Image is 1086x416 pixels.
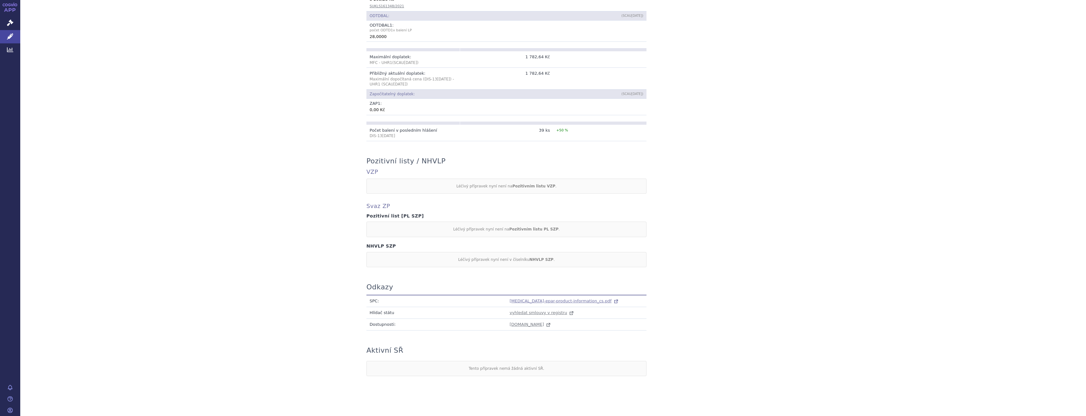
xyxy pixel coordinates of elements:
strong: Pozitivním listu PL SZP [509,227,559,231]
div: Léčivý přípravek nyní není na . [366,222,646,237]
td: ODTDBAL: [366,11,553,20]
strong: NHVLP SZP [529,257,553,262]
span: [DATE] [404,60,417,65]
span: [DATE] [382,134,395,138]
h3: Aktivní SŘ [366,346,403,355]
td: Počet balení v posledním hlášení [366,125,460,141]
div: Tento přípravek nemá žádná aktivní SŘ. [366,361,646,376]
span: 1 [378,101,380,106]
td: Započitatelný doplatek: [366,90,553,99]
a: SUKLS161348/2021 [370,4,404,8]
span: (SCAU ) [621,92,643,96]
td: 39 ks [460,125,553,141]
p: DIS-13 [370,133,457,139]
td: Přibližný aktuální doplatek: [366,68,460,90]
span: [MEDICAL_DATA]-epar-product-information_cs.pdf [510,299,612,303]
span: (SCAU ) [392,60,418,65]
span: 1 [390,23,392,28]
h3: Odkazy [366,283,393,291]
div: Léčivý přípravek nyní není na . [366,179,646,194]
span: [DATE] [631,14,642,17]
span: vyhledat smlouvy v registru [510,310,567,315]
h4: VZP [366,168,740,175]
span: počet ODTD v balení LP [370,28,643,33]
span: [DATE] [437,77,450,81]
span: [DATE] [631,92,642,96]
p: Maximální dopočítaná cena (DIS-13 ) - UHR1 (SCAU ) [370,77,457,87]
h4: Pozitivní list [PL SZP] [366,213,740,219]
td: Maximální doplatek: [366,51,460,68]
h4: NHVLP SZP [366,243,740,249]
td: Hlídač státu [366,307,507,318]
td: ZAP : [366,99,646,115]
td: SPC: [366,295,507,307]
td: 1 782,64 Kč [460,51,553,68]
span: [DATE] [393,82,406,86]
a: [MEDICAL_DATA]-epar-product-information_cs.pdf [510,299,619,303]
h4: Svaz ZP [366,203,740,210]
td: ODTDBAL : [366,21,646,42]
span: [DOMAIN_NAME] [510,322,544,327]
a: vyhledat smlouvy v registru [510,310,575,315]
div: Léčivý přípravek nyní není v číselníku . [366,252,646,267]
td: 1 782,64 Kč [460,68,553,90]
h3: Pozitivní listy / NHVLP [366,157,446,165]
span: (SCAU ) [621,14,643,17]
div: 28,0000 [370,33,643,40]
td: Dostupnosti: [366,318,507,330]
span: +50 % [556,128,568,132]
div: 0,00 Kč [370,106,643,113]
span: 1 [391,28,393,32]
p: MFC - UHR1 [370,60,457,66]
a: [DOMAIN_NAME] [510,322,552,327]
strong: Pozitivním listu VZP [512,184,555,188]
